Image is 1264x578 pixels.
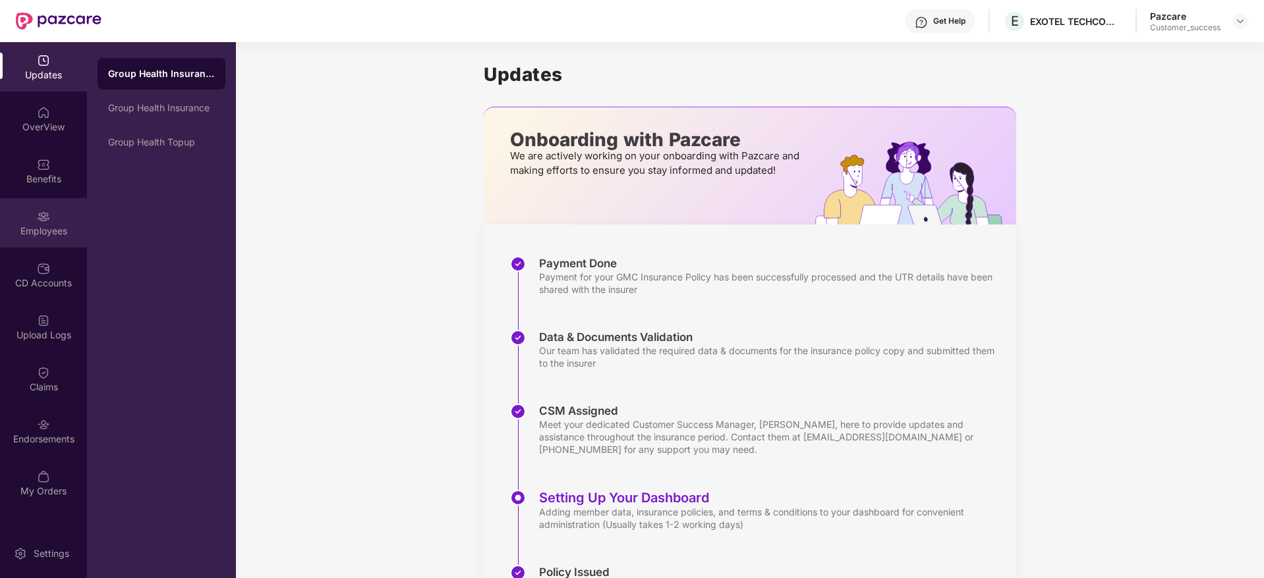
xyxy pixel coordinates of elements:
[37,210,50,223] img: svg+xml;base64,PHN2ZyBpZD0iRW1wbG95ZWVzIiB4bWxucz0iaHR0cDovL3d3dy53My5vcmcvMjAwMC9zdmciIHdpZHRoPS...
[1150,22,1221,33] div: Customer_success
[915,16,928,29] img: svg+xml;base64,PHN2ZyBpZD0iSGVscC0zMngzMiIgeG1sbnM9Imh0dHA6Ly93d3cudzMub3JnLzIwMDAvc3ZnIiB3aWR0aD...
[539,418,1003,456] div: Meet your dedicated Customer Success Manager, [PERSON_NAME], here to provide updates and assistan...
[37,262,50,275] img: svg+xml;base64,PHN2ZyBpZD0iQ0RfQWNjb3VudHMiIGRhdGEtbmFtZT0iQ0QgQWNjb3VudHMiIHhtbG5zPSJodHRwOi8vd3...
[510,330,526,346] img: svg+xml;base64,PHN2ZyBpZD0iU3RlcC1Eb25lLTMyeDMyIiB4bWxucz0iaHR0cDovL3d3dy53My5vcmcvMjAwMC9zdmciIH...
[1150,10,1221,22] div: Pazcare
[1235,16,1246,26] img: svg+xml;base64,PHN2ZyBpZD0iRHJvcGRvd24tMzJ4MzIiIHhtbG5zPSJodHRwOi8vd3d3LnczLm9yZy8yMDAwL3N2ZyIgd2...
[539,271,1003,296] div: Payment for your GMC Insurance Policy has been successfully processed and the UTR details have be...
[539,506,1003,531] div: Adding member data, insurance policies, and terms & conditions to your dashboard for convenient a...
[539,330,1003,344] div: Data & Documents Validation
[815,142,1016,224] img: hrOnboarding
[539,490,1003,506] div: Setting Up Your Dashboard
[37,314,50,327] img: svg+xml;base64,PHN2ZyBpZD0iVXBsb2FkX0xvZ3MiIGRhdGEtbmFtZT0iVXBsb2FkIExvZ3MiIHhtbG5zPSJodHRwOi8vd3...
[1011,13,1019,29] span: E
[16,13,101,30] img: New Pazcare Logo
[30,547,73,560] div: Settings
[539,404,1003,418] div: CSM Assigned
[1030,15,1122,28] div: EXOTEL TECHCOM PRIVATE LIMITED
[510,149,803,178] p: We are actively working on your onboarding with Pazcare and making efforts to ensure you stay inf...
[37,54,50,67] img: svg+xml;base64,PHN2ZyBpZD0iVXBkYXRlZCIgeG1sbnM9Imh0dHA6Ly93d3cudzMub3JnLzIwMDAvc3ZnIiB3aWR0aD0iMj...
[108,137,215,147] div: Group Health Topup
[510,256,526,272] img: svg+xml;base64,PHN2ZyBpZD0iU3RlcC1Eb25lLTMyeDMyIiB4bWxucz0iaHR0cDovL3d3dy53My5vcmcvMjAwMC9zdmciIH...
[510,134,803,145] p: Onboarding with Pazcare
[37,470,50,483] img: svg+xml;base64,PHN2ZyBpZD0iTXlfT3JkZXJzIiBkYXRhLW5hbWU9Ik15IE9yZGVycyIgeG1sbnM9Imh0dHA6Ly93d3cudz...
[37,158,50,171] img: svg+xml;base64,PHN2ZyBpZD0iQmVuZWZpdHMiIHhtbG5zPSJodHRwOi8vd3d3LnczLm9yZy8yMDAwL3N2ZyIgd2lkdGg9Ij...
[108,103,215,113] div: Group Health Insurance
[933,16,965,26] div: Get Help
[14,547,27,560] img: svg+xml;base64,PHN2ZyBpZD0iU2V0dGluZy0yMHgyMCIgeG1sbnM9Imh0dHA6Ly93d3cudzMub3JnLzIwMDAvc3ZnIiB3aW...
[510,404,526,419] img: svg+xml;base64,PHN2ZyBpZD0iU3RlcC1Eb25lLTMyeDMyIiB4bWxucz0iaHR0cDovL3d3dy53My5vcmcvMjAwMC9zdmciIH...
[37,106,50,119] img: svg+xml;base64,PHN2ZyBpZD0iSG9tZSIgeG1sbnM9Imh0dHA6Ly93d3cudzMub3JnLzIwMDAvc3ZnIiB3aWR0aD0iMjAiIG...
[108,67,215,80] div: Group Health Insurance
[539,344,1003,369] div: Our team has validated the required data & documents for the insurance policy copy and submitted ...
[37,366,50,379] img: svg+xml;base64,PHN2ZyBpZD0iQ2xhaW0iIHhtbG5zPSJodHRwOi8vd3d3LnczLm9yZy8yMDAwL3N2ZyIgd2lkdGg9IjIwIi...
[510,490,526,506] img: svg+xml;base64,PHN2ZyBpZD0iU3RlcC1BY3RpdmUtMzJ4MzIiIHhtbG5zPSJodHRwOi8vd3d3LnczLm9yZy8yMDAwL3N2Zy...
[37,418,50,431] img: svg+xml;base64,PHN2ZyBpZD0iRW5kb3JzZW1lbnRzIiB4bWxucz0iaHR0cDovL3d3dy53My5vcmcvMjAwMC9zdmciIHdpZH...
[484,63,1016,86] h1: Updates
[539,256,1003,271] div: Payment Done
